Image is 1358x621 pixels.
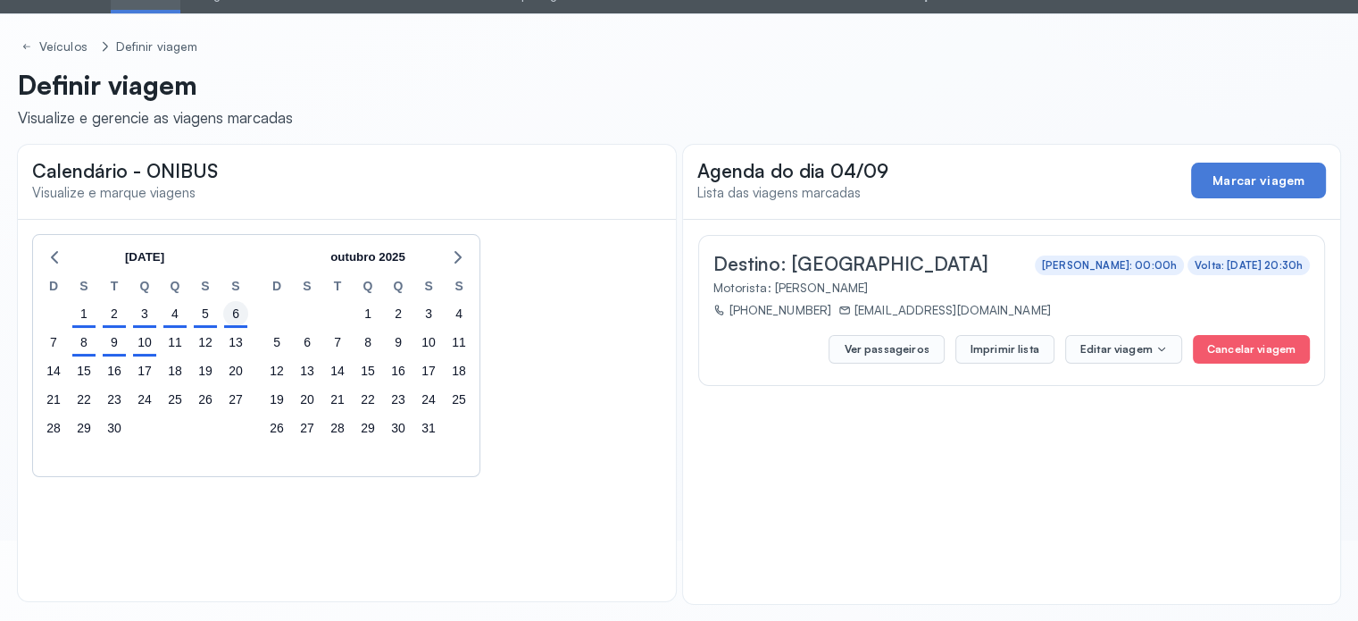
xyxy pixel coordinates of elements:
[697,184,861,201] span: Lista das viagens marcadas
[71,301,96,326] div: segunda-feira, 1 de set. de 2025
[193,387,218,412] div: sexta-feira, 26 de set. de 2025
[112,36,201,58] a: Definir viagem
[223,358,248,383] div: sábado, 20 de set. de 2025
[355,358,380,383] div: quarta-feira, 15 de out. de 2025
[323,244,412,271] button: outubro 2025
[193,330,218,355] div: sexta-feira, 12 de set. de 2025
[446,387,471,412] div: sábado, 25 de out. de 2025
[829,335,944,364] button: Ver passageiros
[39,39,91,55] div: Veículos
[325,387,350,412] div: terça-feira, 21 de out. de 2025
[295,387,320,412] div: segunda-feira, 20 de out. de 2025
[713,252,988,275] span: Destino: [GEOGRAPHIC_DATA]
[1191,163,1326,198] button: Marcar viagem
[446,301,471,326] div: sábado, 4 de out. de 2025
[444,276,474,299] div: S
[71,387,96,412] div: segunda-feira, 22 de set. de 2025
[955,335,1054,364] button: Imprimir lista
[102,358,127,383] div: terça-feira, 16 de set. de 2025
[416,301,441,326] div: sexta-feira, 3 de out. de 2025
[292,276,322,299] div: S
[32,184,196,201] span: Visualize e marque viagens
[223,330,248,355] div: sábado, 13 de set. de 2025
[355,387,380,412] div: quarta-feira, 22 de out. de 2025
[190,276,221,299] div: S
[295,415,320,441] div: segunda-feira, 27 de out. de 2025
[102,301,127,326] div: terça-feira, 2 de set. de 2025
[125,244,164,271] span: [DATE]
[713,302,831,317] div: [PHONE_NUMBER]
[416,415,441,441] div: sexta-feira, 31 de out. de 2025
[1080,342,1153,357] span: Editar viagem
[386,387,411,412] div: quinta-feira, 23 de out. de 2025
[353,276,383,299] div: Q
[41,330,66,355] div: domingo, 7 de set. de 2025
[386,330,411,355] div: quinta-feira, 9 de out. de 2025
[355,330,380,355] div: quarta-feira, 8 de out. de 2025
[446,330,471,355] div: sábado, 11 de out. de 2025
[118,244,171,271] button: [DATE]
[223,387,248,412] div: sábado, 27 de set. de 2025
[413,276,444,299] div: S
[322,276,353,299] div: T
[383,276,413,299] div: Q
[221,276,251,299] div: S
[18,108,293,127] div: Visualize e gerencie as viagens marcadas
[416,387,441,412] div: sexta-feira, 24 de out. de 2025
[325,330,350,355] div: terça-feira, 7 de out. de 2025
[713,280,1304,295] div: Motorista: [PERSON_NAME]
[386,301,411,326] div: quinta-feira, 2 de out. de 2025
[262,276,292,299] div: D
[697,159,888,182] span: Agenda do dia 04/09
[1042,259,1177,272] div: [PERSON_NAME]: 00:00h
[838,302,1051,317] div: [EMAIL_ADDRESS][DOMAIN_NAME]
[116,39,197,55] div: Definir viagem
[99,276,129,299] div: T
[41,387,66,412] div: domingo, 21 de set. de 2025
[132,301,157,326] div: quarta-feira, 3 de set. de 2025
[41,415,66,441] div: domingo, 28 de set. de 2025
[102,330,127,355] div: terça-feira, 9 de set. de 2025
[41,358,66,383] div: domingo, 14 de set. de 2025
[1193,335,1310,364] button: Cancelar viagem
[264,330,289,355] div: domingo, 5 de out. de 2025
[355,301,380,326] div: quarta-feira, 1 de out. de 2025
[295,358,320,383] div: segunda-feira, 13 de out. de 2025
[386,415,411,441] div: quinta-feira, 30 de out. de 2025
[71,330,96,355] div: segunda-feira, 8 de set. de 2025
[1195,259,1303,272] div: Volta: [DATE] 20:30h
[325,415,350,441] div: terça-feira, 28 de out. de 2025
[129,276,160,299] div: Q
[132,387,157,412] div: quarta-feira, 24 de set. de 2025
[162,358,187,383] div: quinta-feira, 18 de set. de 2025
[264,387,289,412] div: domingo, 19 de out. de 2025
[446,358,471,383] div: sábado, 18 de out. de 2025
[162,387,187,412] div: quinta-feira, 25 de set. de 2025
[355,415,380,441] div: quarta-feira, 29 de out. de 2025
[102,415,127,441] div: terça-feira, 30 de set. de 2025
[71,358,96,383] div: segunda-feira, 15 de set. de 2025
[416,358,441,383] div: sexta-feira, 17 de out. de 2025
[386,358,411,383] div: quinta-feira, 16 de out. de 2025
[264,415,289,441] div: domingo, 26 de out. de 2025
[295,330,320,355] div: segunda-feira, 6 de out. de 2025
[71,415,96,441] div: segunda-feira, 29 de set. de 2025
[264,358,289,383] div: domingo, 12 de out. de 2025
[1065,335,1182,364] button: Editar viagem
[330,244,405,271] span: outubro 2025
[160,276,190,299] div: Q
[69,276,99,299] div: S
[193,301,218,326] div: sexta-feira, 5 de set. de 2025
[325,358,350,383] div: terça-feira, 14 de out. de 2025
[416,330,441,355] div: sexta-feira, 10 de out. de 2025
[193,358,218,383] div: sexta-feira, 19 de set. de 2025
[223,301,248,326] div: sábado, 6 de set. de 2025
[132,330,157,355] div: quarta-feira, 10 de set. de 2025
[32,159,218,182] span: Calendário - ONIBUS
[162,330,187,355] div: quinta-feira, 11 de set. de 2025
[132,358,157,383] div: quarta-feira, 17 de set. de 2025
[162,301,187,326] div: quinta-feira, 4 de set. de 2025
[18,36,95,58] a: Veículos
[18,69,293,101] p: Definir viagem
[102,387,127,412] div: terça-feira, 23 de set. de 2025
